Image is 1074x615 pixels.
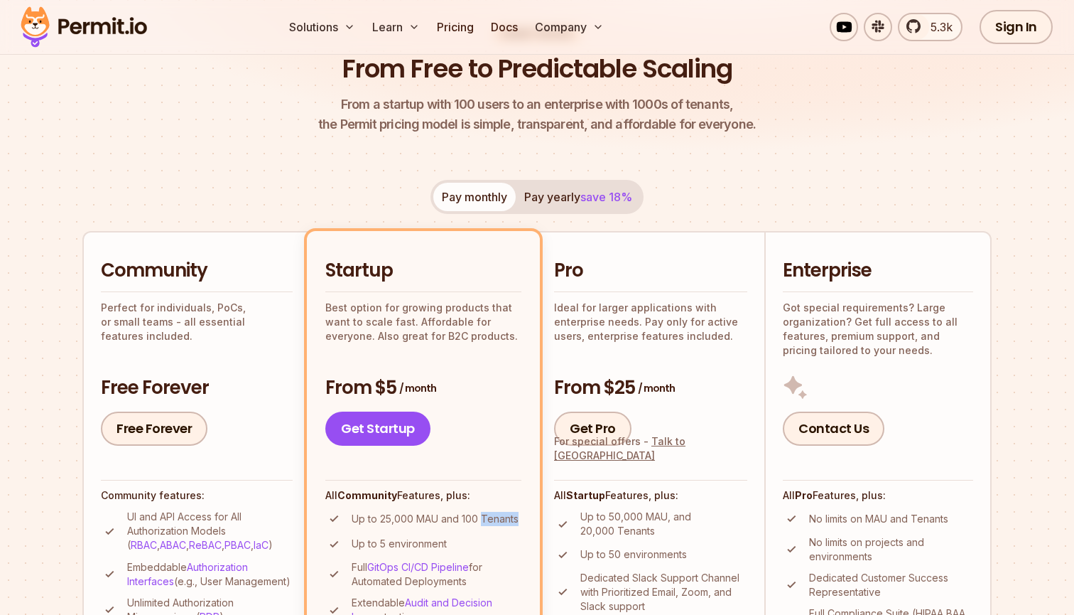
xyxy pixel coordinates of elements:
[101,412,207,446] a: Free Forever
[127,560,293,589] p: Embeddable (e.g., User Management)
[367,13,425,41] button: Learn
[318,95,756,114] span: From a startup with 100 users to an enterprise with 1000s of tenants,
[101,375,293,401] h3: Free Forever
[352,512,519,526] p: Up to 25,000 MAU and 100 Tenants
[783,258,973,284] h2: Enterprise
[431,13,479,41] a: Pricing
[399,381,436,395] span: / month
[580,510,747,538] p: Up to 50,000 MAU, and 20,000 Tenants
[127,561,248,587] a: Authorization Interfaces
[809,535,973,564] p: No limits on projects and environments
[566,489,605,501] strong: Startup
[352,560,521,589] p: Full for Automated Deployments
[127,510,293,552] p: UI and API Access for All Authorization Models ( , , , , )
[580,571,747,614] p: Dedicated Slack Support Channel with Prioritized Email, Zoom, and Slack support
[224,539,251,551] a: PBAC
[352,537,447,551] p: Up to 5 environment
[337,489,397,501] strong: Community
[783,488,973,503] h4: All Features, plus:
[809,512,948,526] p: No limits on MAU and Tenants
[189,539,222,551] a: ReBAC
[342,51,732,87] h1: From Free to Predictable Scaling
[325,258,521,284] h2: Startup
[554,434,747,463] div: For special offers -
[101,301,293,343] p: Perfect for individuals, PoCs, or small teams - all essential features included.
[554,258,747,284] h2: Pro
[101,488,293,503] h4: Community features:
[101,258,293,284] h2: Community
[325,375,521,401] h3: From $5
[554,375,747,401] h3: From $25
[580,190,632,204] span: save 18%
[485,13,524,41] a: Docs
[980,10,1053,44] a: Sign In
[922,18,953,36] span: 5.3k
[529,13,609,41] button: Company
[638,381,675,395] span: / month
[367,561,469,573] a: GitOps CI/CD Pipeline
[898,13,962,41] a: 5.3k
[580,547,687,562] p: Up to 50 environments
[325,412,430,446] a: Get Startup
[554,488,747,503] h4: All Features, plus:
[783,301,973,358] p: Got special requirements? Large organization? Get full access to all features, premium support, a...
[160,539,186,551] a: ABAC
[318,95,756,134] p: the Permit pricing model is simple, transparent, and affordable for everyone.
[554,301,747,343] p: Ideal for larger applications with enterprise needs. Pay only for active users, enterprise featur...
[554,412,631,446] a: Get Pro
[283,13,361,41] button: Solutions
[809,571,973,599] p: Dedicated Customer Success Representative
[131,539,157,551] a: RBAC
[14,3,153,51] img: Permit logo
[783,412,884,446] a: Contact Us
[516,183,641,211] button: Pay yearlysave 18%
[325,301,521,343] p: Best option for growing products that want to scale fast. Affordable for everyone. Also great for...
[254,539,268,551] a: IaC
[795,489,813,501] strong: Pro
[325,488,521,503] h4: All Features, plus:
